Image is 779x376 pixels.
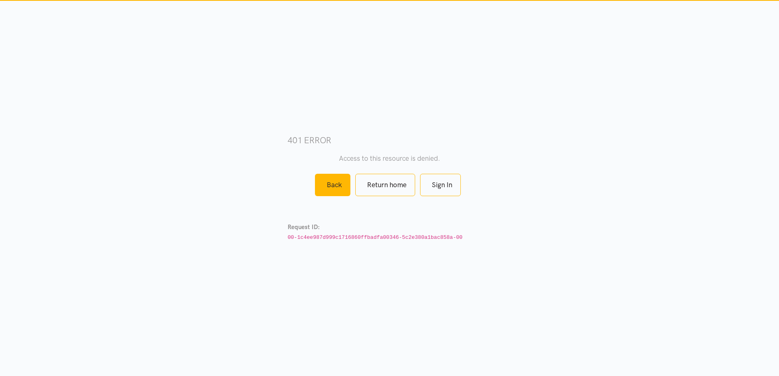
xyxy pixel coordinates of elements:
code: 00-1c4ee987d999c1716860ffbadfa00346-5c2e380a1bac858a-00 [288,234,462,240]
p: Access to this resource is denied. [288,153,491,164]
a: Sign In [420,174,461,196]
h3: 401 error [288,134,491,146]
strong: Request ID: [288,223,320,231]
a: Back [315,174,350,196]
a: Return home [355,174,415,196]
